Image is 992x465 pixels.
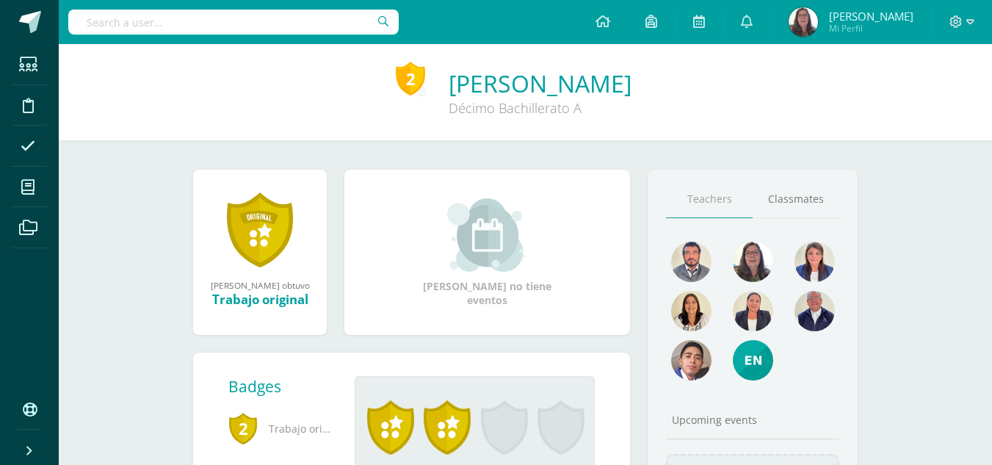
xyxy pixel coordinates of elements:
[414,198,561,307] div: [PERSON_NAME] no tiene eventos
[666,181,753,218] a: Teachers
[733,291,773,331] img: a5d4b362228ed099ba10c9d3d1eca075.png
[794,291,835,331] img: 63c37c47648096a584fdd476f5e72774.png
[228,408,331,449] span: Trabajo original
[829,9,913,24] span: [PERSON_NAME]
[449,68,631,99] a: [PERSON_NAME]
[208,291,312,308] div: Trabajo original
[753,181,839,218] a: Classmates
[666,413,839,427] div: Upcoming events
[228,411,258,445] span: 2
[829,22,913,35] span: Mi Perfil
[447,198,527,272] img: event_small.png
[208,279,312,291] div: [PERSON_NAME] obtuvo
[671,291,712,331] img: 876c69fb502899f7a2bc55a9ba2fa0e7.png
[68,10,399,35] input: Search a user…
[396,62,425,95] div: 2
[794,242,835,282] img: aefa6dbabf641819c41d1760b7b82962.png
[671,242,712,282] img: bd51737d0f7db0a37ff170fbd9075162.png
[449,99,631,117] div: Décimo Bachillerato A
[671,340,712,381] img: 669d48334454096e69cb10173402f625.png
[789,7,818,37] img: 5d28976f83773ba94a8a1447f207d693.png
[228,376,343,397] div: Badges
[733,242,773,282] img: a4871f238fc6f9e1d7ed418e21754428.png
[733,340,773,381] img: e4e25d66bd50ed3745d37a230cf1e994.png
